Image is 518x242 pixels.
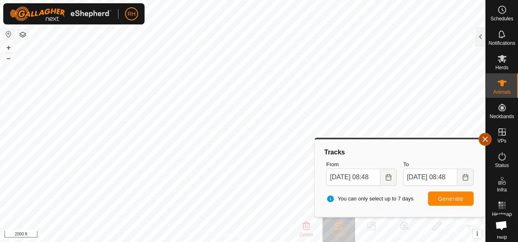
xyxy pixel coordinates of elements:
a: Privacy Policy [211,231,241,239]
span: Heatmap [492,212,512,217]
label: To [403,161,474,169]
button: Reset Map [4,29,13,39]
span: Neckbands [489,114,514,119]
span: Infra [497,187,507,192]
button: Choose Date [380,169,397,186]
span: Animals [493,90,511,95]
a: Contact Us [251,231,275,239]
button: – [4,53,13,63]
span: Notifications [489,41,515,46]
span: Status [495,163,509,168]
span: Herds [495,65,508,70]
img: Gallagher Logo [10,7,112,21]
button: Map Layers [18,30,28,40]
button: + [4,43,13,53]
button: i [473,229,482,238]
button: Generate [428,191,474,206]
label: From [326,161,397,169]
span: Generate [438,196,463,202]
div: Tracks [323,147,477,157]
span: VPs [497,139,506,143]
span: RH [127,10,136,18]
div: Open chat [490,214,512,236]
span: You can only select up to 7 days [326,195,413,203]
button: Choose Date [457,169,474,186]
span: Help [497,235,507,240]
span: i [476,230,478,237]
span: Schedules [490,16,513,21]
